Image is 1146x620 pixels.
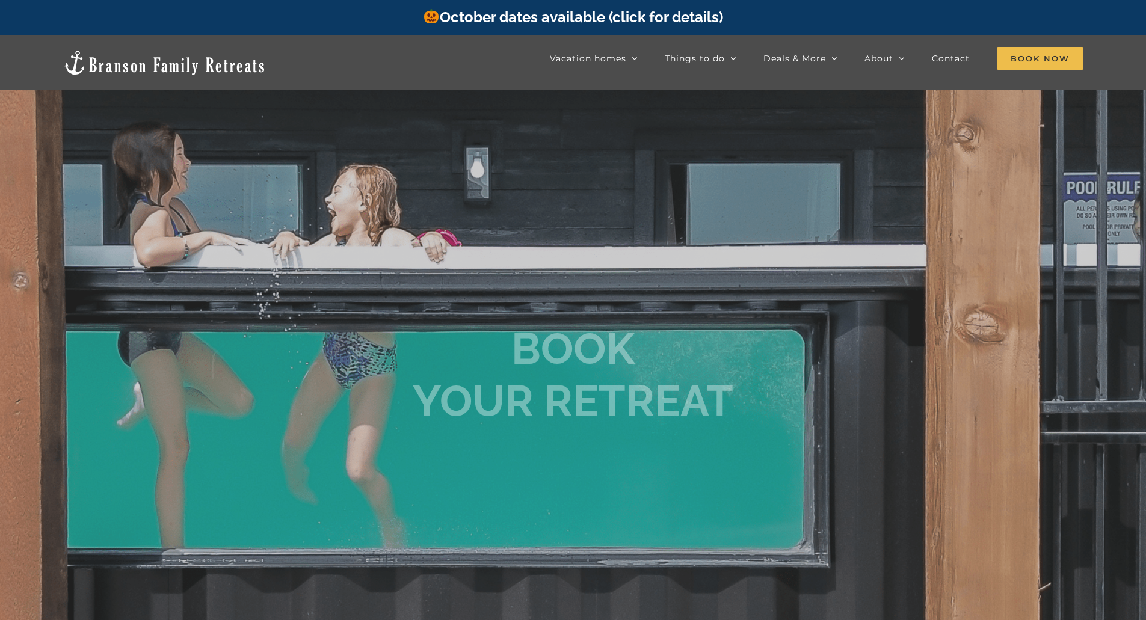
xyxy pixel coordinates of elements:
[665,46,736,70] a: Things to do
[763,54,826,63] span: Deals & More
[423,8,722,26] a: October dates available (click for details)
[997,46,1083,70] a: Book Now
[413,323,733,426] b: BOOK YOUR RETREAT
[763,46,837,70] a: Deals & More
[550,46,1083,70] nav: Main Menu
[932,46,970,70] a: Contact
[550,54,626,63] span: Vacation homes
[997,47,1083,70] span: Book Now
[932,54,970,63] span: Contact
[864,54,893,63] span: About
[864,46,905,70] a: About
[665,54,725,63] span: Things to do
[424,9,439,23] img: 🎃
[550,46,638,70] a: Vacation homes
[63,49,266,76] img: Branson Family Retreats Logo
